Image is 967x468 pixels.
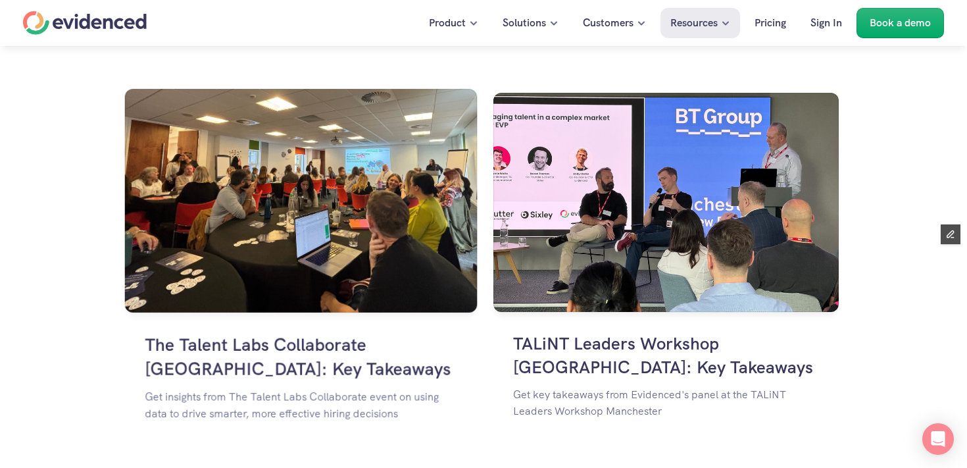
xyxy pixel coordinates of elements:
[513,386,819,419] p: Get key takeaways from Evidenced's panel at the TALiNT Leaders Workshop Manchester
[801,8,852,38] a: Sign In
[922,423,954,455] div: Open Intercom Messenger
[429,14,466,32] p: Product
[941,224,960,244] button: Edit Framer Content
[755,14,786,32] p: Pricing
[583,14,633,32] p: Customers
[145,388,457,422] p: Get insights from The Talent Labs Collaborate event on using data to drive smarter, more effectiv...
[870,14,931,32] p: Book a demo
[125,89,478,313] img: Busy roundtables at an event in an office space with people facing a presentation screen
[493,93,839,312] img: Panel discussion to a small crowd of people at an office space
[145,332,457,381] h4: The Talent Labs Collaborate [GEOGRAPHIC_DATA]: Key Takeaways
[810,14,842,32] p: Sign In
[23,11,147,35] a: Home
[503,14,546,32] p: Solutions
[670,14,718,32] p: Resources
[513,332,819,380] h4: TALiNT Leaders Workshop [GEOGRAPHIC_DATA]: Key Takeaways
[856,8,944,38] a: Book a demo
[745,8,796,38] a: Pricing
